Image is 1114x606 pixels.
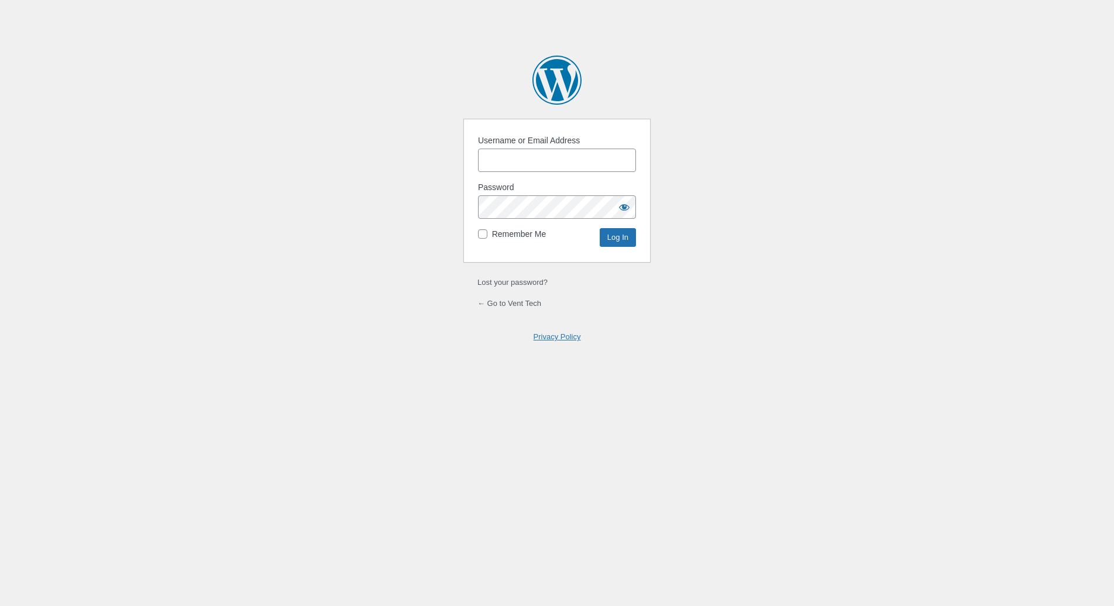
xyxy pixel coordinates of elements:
a: Powered by WordPress [532,56,582,105]
a: Privacy Policy [534,332,581,341]
a: Lost your password? [477,278,548,287]
input: Log In [600,228,636,247]
button: Show password [613,195,636,219]
a: ← Go to Vent Tech [477,299,541,308]
label: Remember Me [492,228,546,240]
label: Password [478,181,514,194]
label: Username or Email Address [478,135,580,147]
